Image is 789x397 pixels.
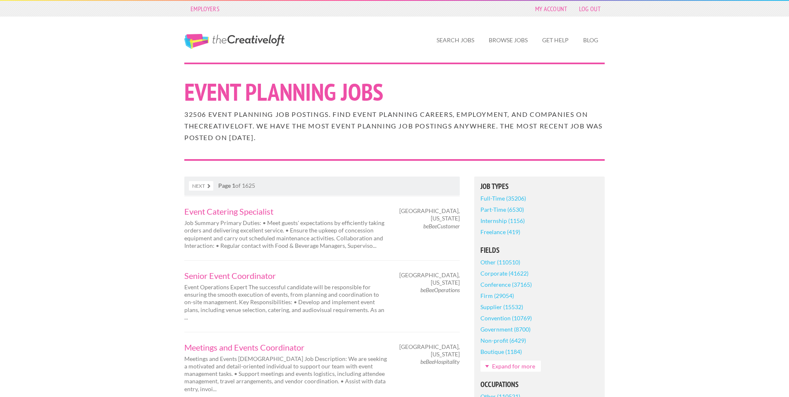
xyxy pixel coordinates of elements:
[184,343,387,351] a: Meetings and Events Coordinator
[184,355,387,393] p: Meetings and Events [DEMOGRAPHIC_DATA] Job Description: We are seeking a motivated and detail-ori...
[184,207,387,215] a: Event Catering Specialist
[480,312,532,324] a: Convention (10769)
[531,3,572,15] a: My Account
[184,271,387,280] a: Senior Event Coordinator
[184,219,387,249] p: Job Summary Primary Duties: • Meet guests' expectations by efficiently taking orders and deliveri...
[430,31,481,50] a: Search Jobs
[480,204,524,215] a: Part-Time (6530)
[480,381,598,388] h5: Occupations
[480,226,520,237] a: Freelance (419)
[399,271,460,286] span: [GEOGRAPHIC_DATA], [US_STATE]
[480,257,520,268] a: Other (110510)
[480,361,541,372] a: Expand for more
[480,335,526,346] a: Non-profit (6429)
[218,182,235,189] strong: Page 1
[184,80,605,104] h1: Event Planning Jobs
[399,207,460,222] span: [GEOGRAPHIC_DATA], [US_STATE]
[423,223,460,230] em: beBeeCustomer
[480,324,531,335] a: Government (8700)
[480,346,522,357] a: Boutique (1184)
[536,31,575,50] a: Get Help
[575,3,605,15] a: Log Out
[186,3,224,15] a: Employers
[480,268,528,279] a: Corporate (41622)
[420,286,460,293] em: beBeeOperations
[184,34,285,49] a: The Creative Loft
[420,358,460,365] em: beBeeHospitality
[480,279,532,290] a: Conference (37165)
[399,343,460,358] span: [GEOGRAPHIC_DATA], [US_STATE]
[577,31,605,50] a: Blog
[184,283,387,321] p: Event Operations Expert The successful candidate will be responsible for ensuring the smooth exec...
[184,109,605,143] h2: 32506 Event Planning job postings. Find Event Planning careers, employment, and companies on theC...
[480,215,525,226] a: Internship (1156)
[480,247,598,254] h5: Fields
[480,301,523,312] a: Supplier (15532)
[189,181,213,191] a: Next
[184,177,460,196] nav: of 1625
[480,290,514,301] a: Firm (29054)
[480,183,598,190] h5: Job Types
[482,31,534,50] a: Browse Jobs
[480,193,526,204] a: Full-Time (35206)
